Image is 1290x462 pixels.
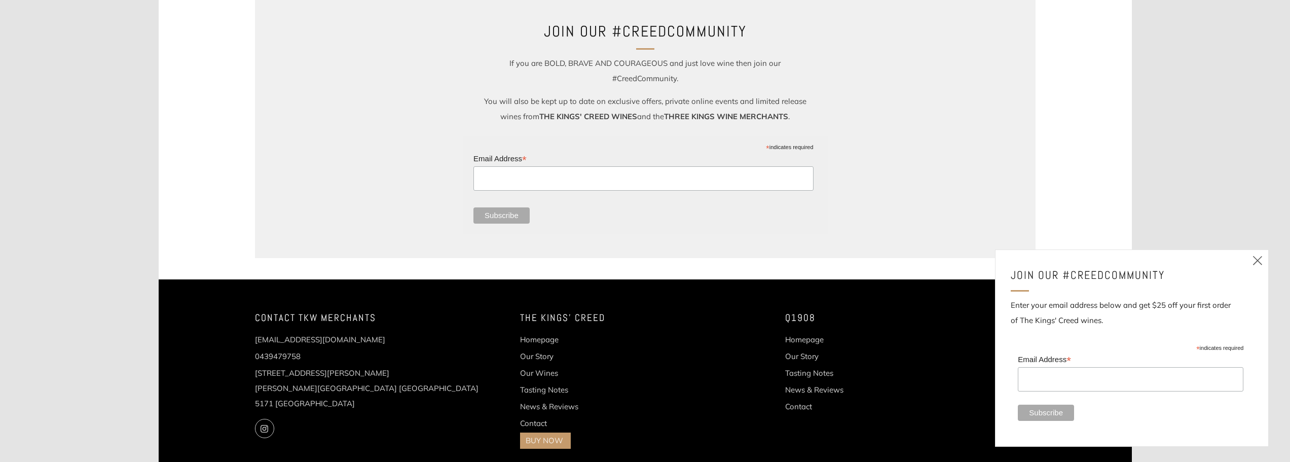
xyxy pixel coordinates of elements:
p: [STREET_ADDRESS][PERSON_NAME] [PERSON_NAME][GEOGRAPHIC_DATA] [GEOGRAPHIC_DATA] 5171 [GEOGRAPHIC_D... [255,366,505,411]
a: [EMAIL_ADDRESS][DOMAIN_NAME] [255,335,385,344]
a: Our Story [785,351,819,361]
a: Homepage [785,335,824,344]
a: Contact [520,418,547,428]
a: News & Reviews [520,402,578,411]
p: If you are BOLD, BRAVE AND COURAGEOUS and just love wine then join our #CreedCommunity. [478,56,813,86]
a: Our Wines [520,368,558,378]
h4: The Kings' Creed [520,310,770,326]
h4: JOIN OUR #CREEDCOMMUNITY [1011,265,1241,286]
a: BUY NOW [526,436,563,445]
strong: THREE KINGS WINE MERCHANTS [664,112,788,121]
a: Contact [785,402,812,411]
div: indicates required [1018,342,1243,352]
div: indicates required [473,141,813,151]
a: Tasting Notes [520,385,568,395]
h4: Contact TKW Merchants [255,310,505,326]
h2: Join our #CreedCommunity [478,19,813,44]
p: You will also be kept up to date on exclusive offers, private online events and limited release w... [478,94,813,124]
label: Email Address [473,151,813,165]
input: Subscribe [473,207,530,224]
a: Our Story [520,351,554,361]
a: News & Reviews [785,385,843,395]
input: Subscribe [1018,405,1074,421]
a: 0439479758 [255,351,301,361]
label: Email Address [1018,352,1243,366]
a: Tasting Notes [785,368,833,378]
strong: THE KINGS' CREED WINES [539,112,637,121]
a: Homepage [520,335,559,344]
p: Enter your email address below and get $25 off your first order of The Kings' Creed wines. [1011,298,1253,328]
h4: Q1908 [785,310,1035,326]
